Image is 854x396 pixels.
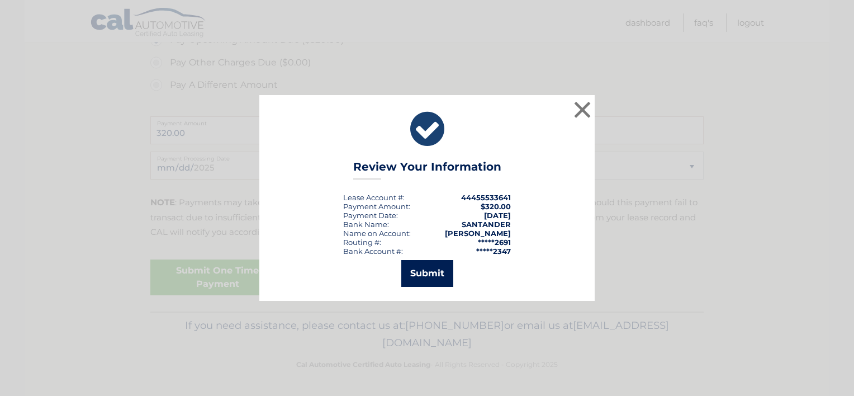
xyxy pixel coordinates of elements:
div: Routing #: [343,238,381,247]
div: Bank Name: [343,220,389,229]
button: Submit [401,260,453,287]
span: $320.00 [481,202,511,211]
div: Lease Account #: [343,193,405,202]
div: Bank Account #: [343,247,403,256]
span: Payment Date [343,211,396,220]
div: Name on Account: [343,229,411,238]
div: : [343,211,398,220]
strong: 44455533641 [461,193,511,202]
button: × [571,98,594,121]
span: [DATE] [484,211,511,220]
div: Payment Amount: [343,202,410,211]
strong: SANTANDER [462,220,511,229]
h3: Review Your Information [353,160,501,180]
strong: [PERSON_NAME] [445,229,511,238]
